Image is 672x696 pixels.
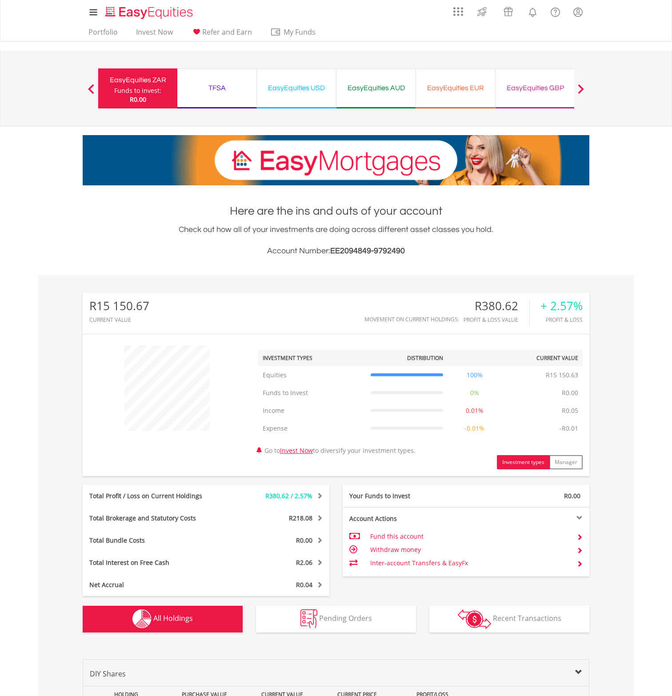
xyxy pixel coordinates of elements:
a: Invest Now [280,446,313,455]
div: Your Funds to Invest [343,492,466,500]
td: -R0.01 [555,420,583,437]
div: EasyEquities EUR [421,82,490,94]
img: EasyMortage Promotion Banner [83,135,589,185]
span: Refer and Earn [202,27,252,37]
div: Account Actions [343,514,466,523]
div: TFSA [183,82,251,94]
td: Expense [258,420,366,437]
div: R15 150.67 [89,300,149,312]
div: CURRENT VALUE [89,317,149,323]
div: Movement on Current Holdings: [364,316,459,322]
img: EasyEquities_Logo.png [104,5,196,20]
a: Notifications [521,2,544,20]
a: Home page [102,2,196,20]
div: R380.62 [464,300,529,312]
img: thrive-v2.svg [475,4,489,19]
img: grid-menu-icon.svg [453,7,463,16]
span: R0.04 [296,580,312,589]
div: EasyEquities ZAR [104,74,172,86]
span: R0.00 [130,95,146,104]
div: Profit & Loss Value [464,317,529,323]
img: vouchers-v2.svg [501,4,516,19]
th: Investment Types [258,350,366,366]
div: Total Bundle Costs [83,536,227,545]
div: Total Profit / Loss on Current Holdings [83,492,227,500]
div: Total Brokerage and Statutory Costs [83,514,227,523]
td: Income [258,402,366,420]
a: Portfolio [85,28,121,41]
img: transactions-zar-wht.png [458,609,491,629]
td: R0.05 [557,402,583,420]
a: Vouchers [495,2,521,19]
div: Net Accrual [83,580,227,589]
button: Recent Transactions [429,606,589,632]
button: Manager [549,455,583,469]
span: DIY Shares [90,669,126,679]
td: R15 150.63 [541,366,583,384]
td: Inter-account Transfers & EasyFx [370,556,570,570]
div: EasyEquities AUD [342,82,410,94]
a: My Profile [567,2,589,22]
div: Profit & Loss [540,317,583,323]
span: My Funds [270,26,328,38]
span: All Holdings [153,613,193,623]
div: Check out how all of your investments are doing across different asset classes you hold. [83,224,589,257]
h1: Here are the ins and outs of your account [83,203,589,219]
td: Funds to Invest [258,384,366,402]
th: Current Value [501,350,583,366]
button: Investment types [497,455,550,469]
div: EasyEquities GBP [501,82,569,94]
td: Equities [258,366,366,384]
a: AppsGrid [448,2,469,16]
span: EE2094849-9792490 [330,247,405,255]
button: Previous [82,88,100,97]
div: EasyEquities USD [262,82,331,94]
div: Funds to invest: [114,86,161,95]
td: -0.01% [448,420,502,437]
button: Next [572,88,590,97]
button: All Holdings [83,606,243,632]
td: 0% [448,384,502,402]
td: Withdraw money [370,543,570,556]
span: R0.00 [564,492,580,500]
span: R2.06 [296,558,312,567]
td: 100% [448,366,502,384]
a: FAQ's and Support [544,2,567,20]
img: holdings-wht.png [132,609,152,628]
td: Fund this account [370,530,570,543]
div: Total Interest on Free Cash [83,558,227,567]
img: pending_instructions-wht.png [300,609,317,628]
a: Invest Now [132,28,176,41]
span: R218.08 [289,514,312,522]
button: Pending Orders [256,606,416,632]
td: 0.01% [448,402,502,420]
a: Refer and Earn [188,28,256,41]
span: Pending Orders [319,613,372,623]
div: Go to to diversify your investment types. [252,341,589,469]
div: + 2.57% [540,300,583,312]
h3: Account Number: [83,245,589,257]
div: Distribution [407,354,443,362]
span: Recent Transactions [493,613,561,623]
td: R0.00 [557,384,583,402]
span: R0.00 [296,536,312,544]
span: R380.62 / 2.57% [265,492,312,500]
